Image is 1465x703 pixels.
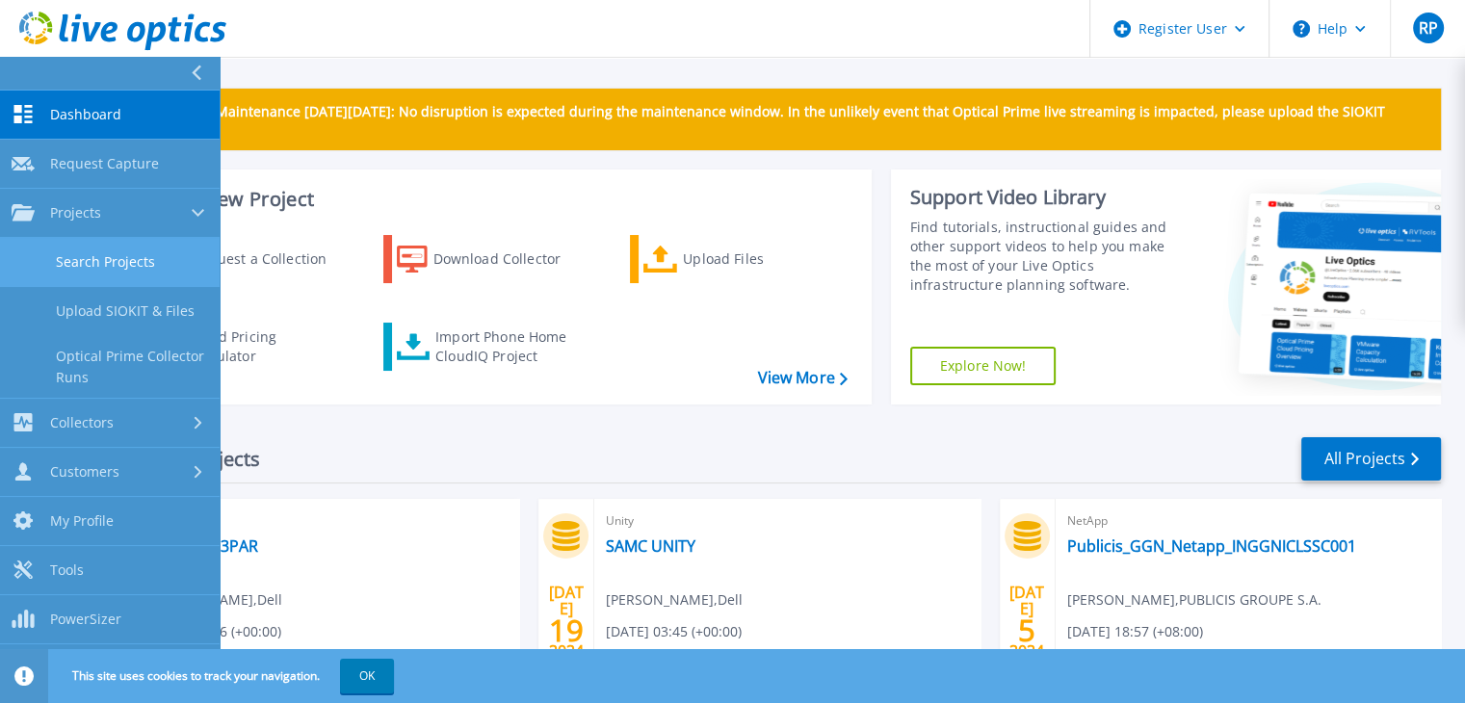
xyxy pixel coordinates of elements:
[910,185,1187,210] div: Support Video Library
[50,204,101,221] span: Projects
[50,463,119,481] span: Customers
[137,235,352,283] a: Request a Collection
[145,536,258,556] a: SAMC HPE3PAR
[137,189,847,210] h3: Start a New Project
[1067,510,1429,532] span: NetApp
[50,106,121,123] span: Dashboard
[548,586,585,657] div: [DATE] 2024
[606,510,968,532] span: Unity
[630,235,845,283] a: Upload Files
[50,414,114,431] span: Collectors
[683,240,837,278] div: Upload Files
[433,240,588,278] div: Download Collector
[340,659,394,693] button: OK
[606,536,695,556] a: SAMC UNITY
[1301,437,1441,481] a: All Projects
[53,659,394,693] span: This site uses cookies to track your navigation.
[1018,622,1035,638] span: 5
[50,155,159,172] span: Request Capture
[1008,586,1045,657] div: [DATE] 2024
[144,104,1426,135] p: Scheduled Maintenance [DATE][DATE]: No disruption is expected during the maintenance window. In t...
[50,512,114,530] span: My Profile
[145,510,508,532] span: 3PAR
[50,611,121,628] span: PowerSizer
[383,235,598,283] a: Download Collector
[757,369,847,387] a: View More
[910,218,1187,295] div: Find tutorials, instructional guides and other support videos to help you make the most of your L...
[435,327,586,366] div: Import Phone Home CloudIQ Project
[1067,536,1356,556] a: Publicis_GGN_Netapp_INGGNICLSSC001
[910,347,1057,385] a: Explore Now!
[606,589,743,611] span: [PERSON_NAME] , Dell
[137,323,352,371] a: Cloud Pricing Calculator
[1067,589,1321,611] span: [PERSON_NAME] , PUBLICIS GROUPE S.A.
[606,621,742,642] span: [DATE] 03:45 (+00:00)
[549,622,584,638] span: 19
[1418,20,1437,36] span: RP
[50,561,84,579] span: Tools
[192,240,346,278] div: Request a Collection
[1067,621,1203,642] span: [DATE] 18:57 (+08:00)
[189,327,343,366] div: Cloud Pricing Calculator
